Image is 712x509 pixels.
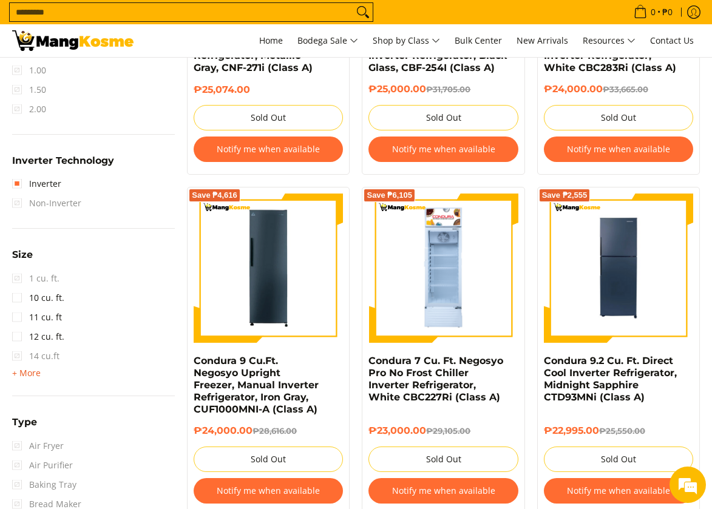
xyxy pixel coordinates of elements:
[367,192,412,199] span: Save ₱6,105
[368,137,518,162] button: Notify me when available
[12,308,62,327] a: 11 cu. ft
[194,137,343,162] button: Notify me when available
[291,24,364,57] a: Bodega Sale
[630,5,676,19] span: •
[544,105,693,130] button: Sold Out
[544,137,693,162] button: Notify me when available
[544,478,693,504] button: Notify me when available
[12,61,46,80] span: 1.00
[583,33,636,49] span: Resources
[194,355,319,415] a: Condura 9 Cu.Ft. Negosyo Upright Freezer, Manual Inverter Refrigerator, Iron Gray, CUF1000MNI-A (...
[12,475,76,494] span: Baking Tray
[368,194,518,343] img: Condura 7 Cu. Ft. Negosyo Pro No Frost Chiller Inverter Refrigerator, White CBC227Ri (Class A)
[426,426,470,436] del: ₱29,105.00
[194,195,343,341] img: Condura 9 Cu.Ft. Negosyo Upright Freezer, Manual Inverter Refrigerator, Iron Gray, CUF1000MNI-A (...
[660,8,674,16] span: ₱0
[599,426,645,436] del: ₱25,550.00
[12,417,37,436] summary: Open
[194,478,343,504] button: Notify me when available
[455,35,502,46] span: Bulk Center
[12,417,37,427] span: Type
[544,425,693,437] h6: ₱22,995.00
[577,24,642,57] a: Resources
[368,83,518,96] h6: ₱25,000.00
[649,8,657,16] span: 0
[426,84,470,94] del: ₱31,705.00
[12,99,46,119] span: 2.00
[12,250,33,269] summary: Open
[368,478,518,504] button: Notify me when available
[63,68,204,84] div: Chat with us now
[12,456,73,475] span: Air Purifier
[253,426,297,436] del: ₱28,616.00
[12,80,46,99] span: 1.50
[650,35,694,46] span: Contact Us
[644,24,700,57] a: Contact Us
[12,174,61,194] a: Inverter
[517,35,568,46] span: New Arrivals
[603,84,648,94] del: ₱33,665.00
[12,346,59,366] span: 14 cu.ft
[259,35,283,46] span: Home
[70,153,168,275] span: We're online!
[146,24,700,57] nav: Main Menu
[542,192,588,199] span: Save ₱2,555
[12,250,33,260] span: Size
[194,447,343,472] button: Sold Out
[373,33,440,49] span: Shop by Class
[297,33,358,49] span: Bodega Sale
[544,195,693,341] img: condura-9.3-cubic-feet-direct-cool-inverter-refrigerator-midnight-sapphire-full-view-mang-kosme
[12,436,64,456] span: Air Fryer
[194,425,343,437] h6: ₱24,000.00
[12,156,114,166] span: Inverter Technology
[12,327,64,346] a: 12 cu. ft.
[199,6,228,35] div: Minimize live chat window
[544,355,677,403] a: Condura 9.2 Cu. Ft. Direct Cool Inverter Refrigerator, Midnight Sapphire CTD93MNi (Class A)
[192,192,237,199] span: Save ₱4,616
[12,30,134,51] img: Class A Inverter Refrigerator | Mang Kosme
[12,156,114,175] summary: Open
[367,24,446,57] a: Shop by Class
[368,105,518,130] button: Sold Out
[510,24,574,57] a: New Arrivals
[449,24,508,57] a: Bulk Center
[368,447,518,472] button: Sold Out
[12,368,41,378] span: + More
[6,331,231,374] textarea: Type your message and hit 'Enter'
[194,105,343,130] button: Sold Out
[544,83,693,96] h6: ₱24,000.00
[12,194,81,213] span: Non-Inverter
[194,84,343,96] h6: ₱25,074.00
[544,447,693,472] button: Sold Out
[12,366,41,380] summary: Open
[12,269,59,288] span: 1 cu. ft.
[368,355,503,403] a: Condura 7 Cu. Ft. Negosyo Pro No Frost Chiller Inverter Refrigerator, White CBC227Ri (Class A)
[368,425,518,437] h6: ₱23,000.00
[353,3,373,21] button: Search
[12,288,64,308] a: 10 cu. ft.
[253,24,289,57] a: Home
